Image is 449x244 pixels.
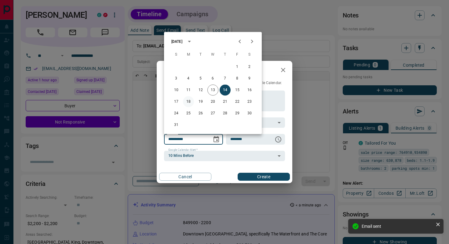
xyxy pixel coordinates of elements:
[157,61,198,80] h2: New Task
[362,224,433,229] div: Email sent
[232,96,243,107] button: 22
[244,85,255,96] button: 16
[232,49,243,61] span: Friday
[195,96,206,107] button: 19
[244,96,255,107] button: 23
[244,61,255,72] button: 2
[183,85,194,96] button: 11
[159,173,211,181] button: Cancel
[244,108,255,119] button: 30
[220,85,231,96] button: 14
[171,73,182,84] button: 3
[207,73,218,84] button: 6
[220,49,231,61] span: Thursday
[195,49,206,61] span: Tuesday
[207,85,218,96] button: 13
[171,120,182,131] button: 31
[232,61,243,72] button: 1
[220,73,231,84] button: 7
[171,39,182,44] div: [DATE]
[168,148,198,152] label: Google Calendar Alert
[195,73,206,84] button: 5
[207,108,218,119] button: 27
[171,49,182,61] span: Sunday
[164,151,285,161] div: 10 Mins Before
[220,96,231,107] button: 21
[195,85,206,96] button: 12
[210,133,222,146] button: Choose date, selected date is Aug 14, 2025
[246,35,258,48] button: Next month
[207,49,218,61] span: Wednesday
[171,96,182,107] button: 17
[171,85,182,96] button: 10
[244,49,255,61] span: Saturday
[183,73,194,84] button: 4
[171,108,182,119] button: 24
[272,133,284,146] button: Choose time, selected time is 6:00 AM
[183,49,194,61] span: Monday
[184,36,195,47] button: calendar view is open, switch to year view
[183,108,194,119] button: 25
[195,108,206,119] button: 26
[183,96,194,107] button: 18
[244,73,255,84] button: 9
[232,85,243,96] button: 15
[232,73,243,84] button: 8
[207,96,218,107] button: 20
[238,173,290,181] button: Create
[234,35,246,48] button: Previous month
[232,108,243,119] button: 29
[220,108,231,119] button: 28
